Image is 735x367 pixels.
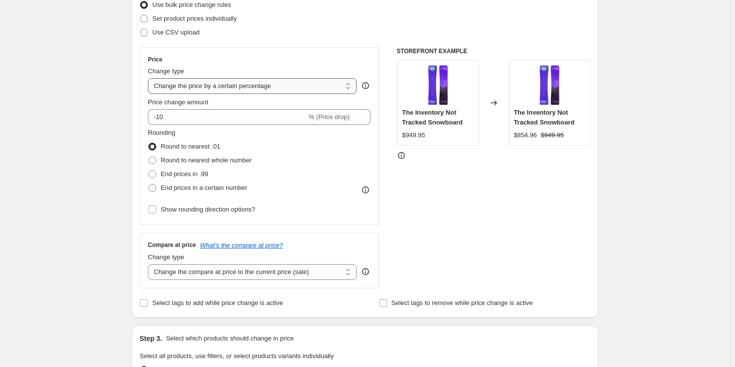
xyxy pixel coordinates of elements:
[161,206,255,213] span: Show rounding direction options?
[161,184,247,191] span: End prices in a certain number
[148,241,196,249] h3: Compare at price
[140,352,334,360] span: Select all products, use filters, or select products variants individually
[161,156,252,164] span: Round to nearest whole number
[140,334,162,343] h2: Step 3.
[514,130,537,140] div: $854.96
[152,1,231,8] span: Use bulk price change rules
[361,81,370,91] div: help
[392,299,533,306] span: Select tags to remove while price change is active
[514,109,575,126] span: The Inventory Not Tracked Snowboard
[402,109,463,126] span: The Inventory Not Tracked Snowboard
[361,267,370,276] div: help
[148,56,162,63] h3: Price
[309,113,349,121] span: % (Price drop)
[148,67,184,75] span: Change type
[148,253,184,261] span: Change type
[418,65,457,105] img: snowboard_purple_hydrogen_80x.png
[148,129,175,136] span: Rounding
[166,334,294,343] p: Select which products should change in price
[148,98,208,106] span: Price change amount
[396,47,591,55] h6: STOREFRONT EXAMPLE
[161,143,220,150] span: Round to nearest .01
[152,29,199,36] span: Use CSV upload
[541,130,564,140] strike: $949.95
[152,15,237,22] span: Set product prices individually
[530,65,569,105] img: snowboard_purple_hydrogen_80x.png
[200,242,283,249] button: What's the compare at price?
[161,170,208,178] span: End prices in .99
[148,109,307,125] input: -15
[152,299,283,306] span: Select tags to add while price change is active
[402,130,425,140] div: $949.95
